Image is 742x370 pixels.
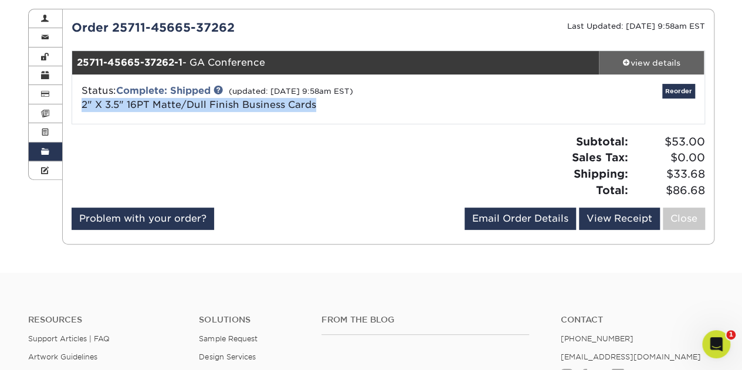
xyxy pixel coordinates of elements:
[199,315,303,325] h4: Solutions
[572,151,628,164] strong: Sales Tax:
[199,334,257,343] a: Sample Request
[567,22,705,30] small: Last Updated: [DATE] 9:58am EST
[465,208,576,230] a: Email Order Details
[632,134,705,150] span: $53.00
[561,352,701,361] a: [EMAIL_ADDRESS][DOMAIN_NAME]
[574,167,628,180] strong: Shipping:
[73,84,493,112] div: Status:
[63,19,388,36] div: Order 25711-45665-37262
[116,85,211,96] a: Complete: Shipped
[702,330,730,358] iframe: Intercom live chat
[663,208,705,230] a: Close
[599,57,704,69] div: view details
[321,315,529,325] h4: From the Blog
[229,87,353,96] small: (updated: [DATE] 9:58am EST)
[561,315,714,325] a: Contact
[77,57,182,68] strong: 25711-45665-37262-1
[596,184,628,196] strong: Total:
[82,99,316,110] a: 2" X 3.5" 16PT Matte/Dull Finish Business Cards
[28,315,181,325] h4: Resources
[576,135,628,148] strong: Subtotal:
[72,208,214,230] a: Problem with your order?
[726,330,736,340] span: 1
[72,51,599,74] div: - GA Conference
[632,150,705,166] span: $0.00
[561,334,633,343] a: [PHONE_NUMBER]
[662,84,695,99] a: Reorder
[579,208,660,230] a: View Receipt
[199,352,255,361] a: Design Services
[632,182,705,199] span: $86.68
[632,166,705,182] span: $33.68
[599,51,704,74] a: view details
